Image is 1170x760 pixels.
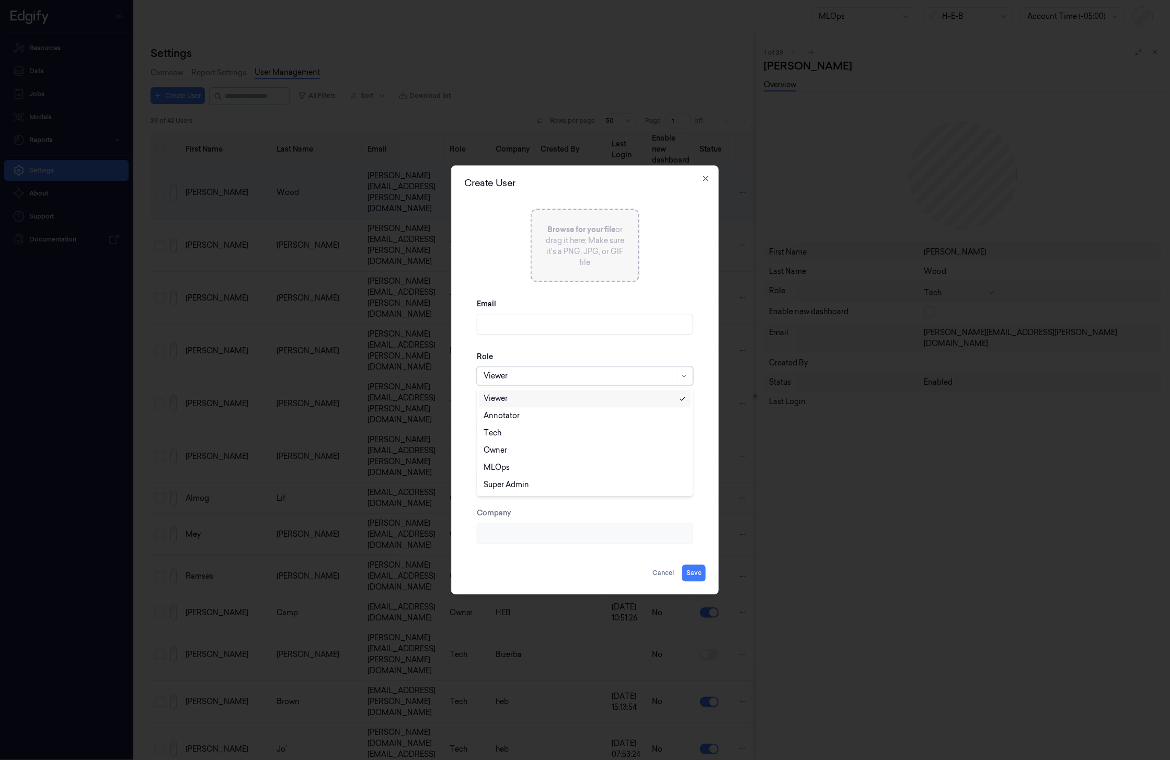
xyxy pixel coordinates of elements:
label: Role [477,352,493,362]
div: Owner [484,445,507,456]
span: Browse for your file [547,225,615,235]
button: Cancel [648,565,678,582]
div: Viewer [484,394,508,405]
div: Annotator [484,411,520,422]
div: MLOps [484,463,510,474]
div: Super Admin [484,480,529,491]
div: Tech [484,428,501,439]
label: Email [477,299,496,309]
label: Company [477,508,511,519]
h2: Create User [464,179,706,188]
p: or drag it here; Make sure it's a PNG, JPG, or GIF file [544,225,626,269]
button: Save [682,565,706,582]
